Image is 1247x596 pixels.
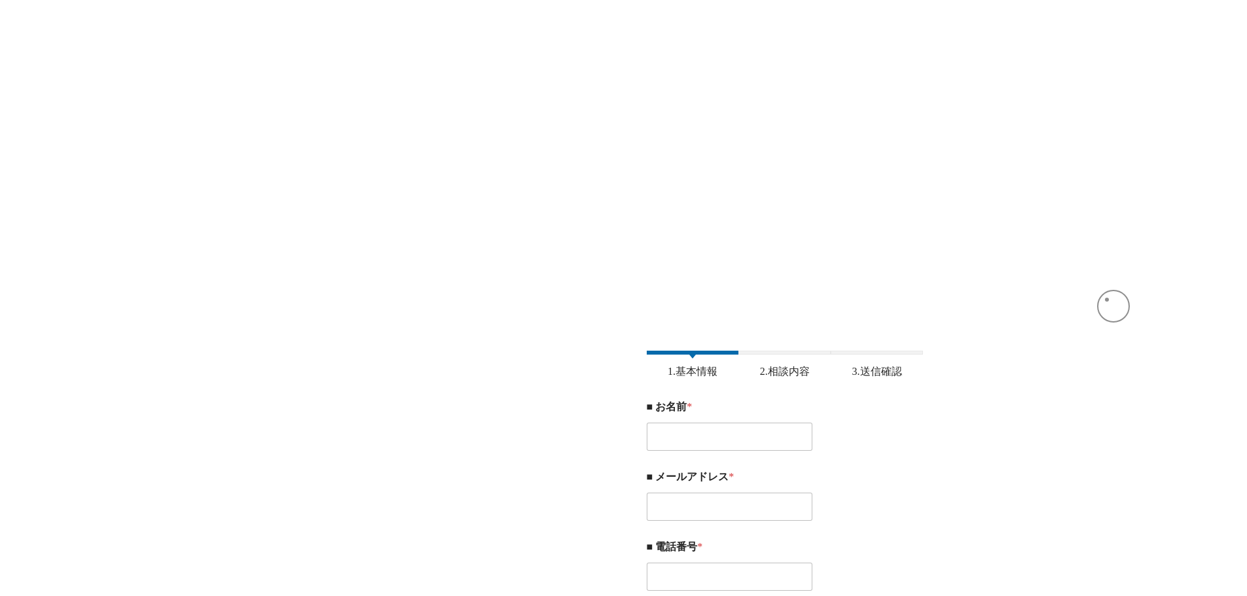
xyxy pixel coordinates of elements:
[647,470,924,483] label: ■ メールアドレス
[842,365,912,377] span: 3.送信確認
[647,351,739,355] span: 1
[647,400,924,413] label: ■ お名前
[750,365,820,377] span: 2.相談内容
[738,351,831,355] span: 2
[647,540,924,553] label: ■ 電話番号
[831,351,923,355] span: 3
[658,365,727,377] span: 1.基本情報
